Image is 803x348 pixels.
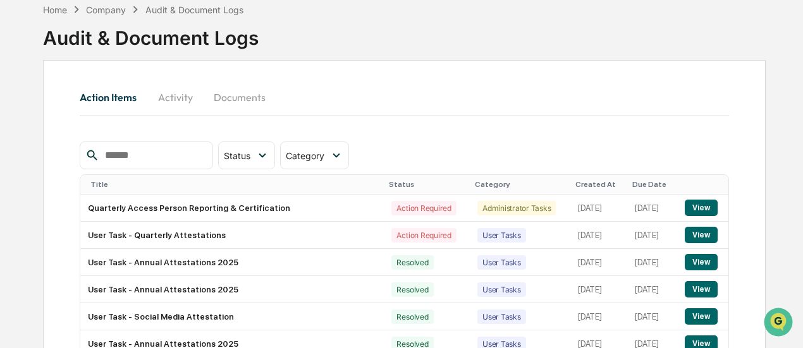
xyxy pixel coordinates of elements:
div: Resolved [391,282,433,297]
a: View [685,339,717,348]
div: secondary tabs example [80,82,729,112]
span: Preclearance [25,159,82,171]
td: [DATE] [570,222,627,249]
div: User Tasks [477,309,526,324]
span: Data Lookup [25,183,80,195]
td: [DATE] [570,303,627,330]
td: [DATE] [570,276,627,303]
div: Action Required [391,201,456,215]
a: View [685,230,717,239]
a: View [685,311,717,321]
td: [DATE] [627,222,677,249]
button: Activity [147,82,204,112]
div: Audit & Document Logs [43,16,259,49]
a: View [685,203,717,212]
div: Title [90,180,379,189]
td: [DATE] [627,195,677,222]
div: Audit & Document Logs [145,4,243,15]
img: 1746055101610-c473b297-6a78-478c-a979-82029cc54cd1 [13,96,35,119]
span: Pylon [126,213,153,223]
div: 🔎 [13,184,23,194]
div: Administrator Tasks [477,201,556,215]
button: View [685,281,717,297]
input: Clear [33,57,209,70]
a: View [685,257,717,267]
div: Start new chat [43,96,207,109]
div: We're available if you need us! [43,109,160,119]
td: User Task - Annual Attestations 2025 [80,249,384,276]
div: User Tasks [477,282,526,297]
td: [DATE] [627,303,677,330]
button: View [685,227,717,243]
div: Home [43,4,67,15]
a: 🖐️Preclearance [8,153,87,176]
td: [DATE] [627,249,677,276]
td: [DATE] [627,276,677,303]
a: Powered byPylon [89,213,153,223]
td: [DATE] [570,195,627,222]
td: User Task - Annual Attestations 2025 [80,276,384,303]
a: 🔎Data Lookup [8,177,85,200]
button: View [685,200,717,216]
span: Category [286,150,324,161]
div: Due Date [632,180,672,189]
a: View [685,284,717,294]
div: Resolved [391,255,433,270]
div: User Tasks [477,228,526,243]
td: User Task - Quarterly Attestations [80,222,384,249]
p: How can we help? [13,26,230,46]
iframe: Open customer support [763,306,797,340]
div: 🖐️ [13,160,23,170]
div: 🗄️ [92,160,102,170]
div: Company [86,4,126,15]
span: Attestations [104,159,157,171]
button: Start new chat [215,100,230,115]
td: User Task - Social Media Attestation [80,303,384,330]
div: Resolved [391,309,433,324]
div: Status [389,180,465,189]
td: Quarterly Access Person Reporting & Certification [80,195,384,222]
div: Action Required [391,228,456,243]
button: View [685,254,717,270]
div: User Tasks [477,255,526,270]
span: Status [224,150,250,161]
button: Documents [204,82,276,112]
div: Category [475,180,565,189]
button: View [685,308,717,325]
button: Action Items [80,82,147,112]
a: 🗄️Attestations [87,153,162,176]
td: [DATE] [570,249,627,276]
div: Created At [575,180,622,189]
